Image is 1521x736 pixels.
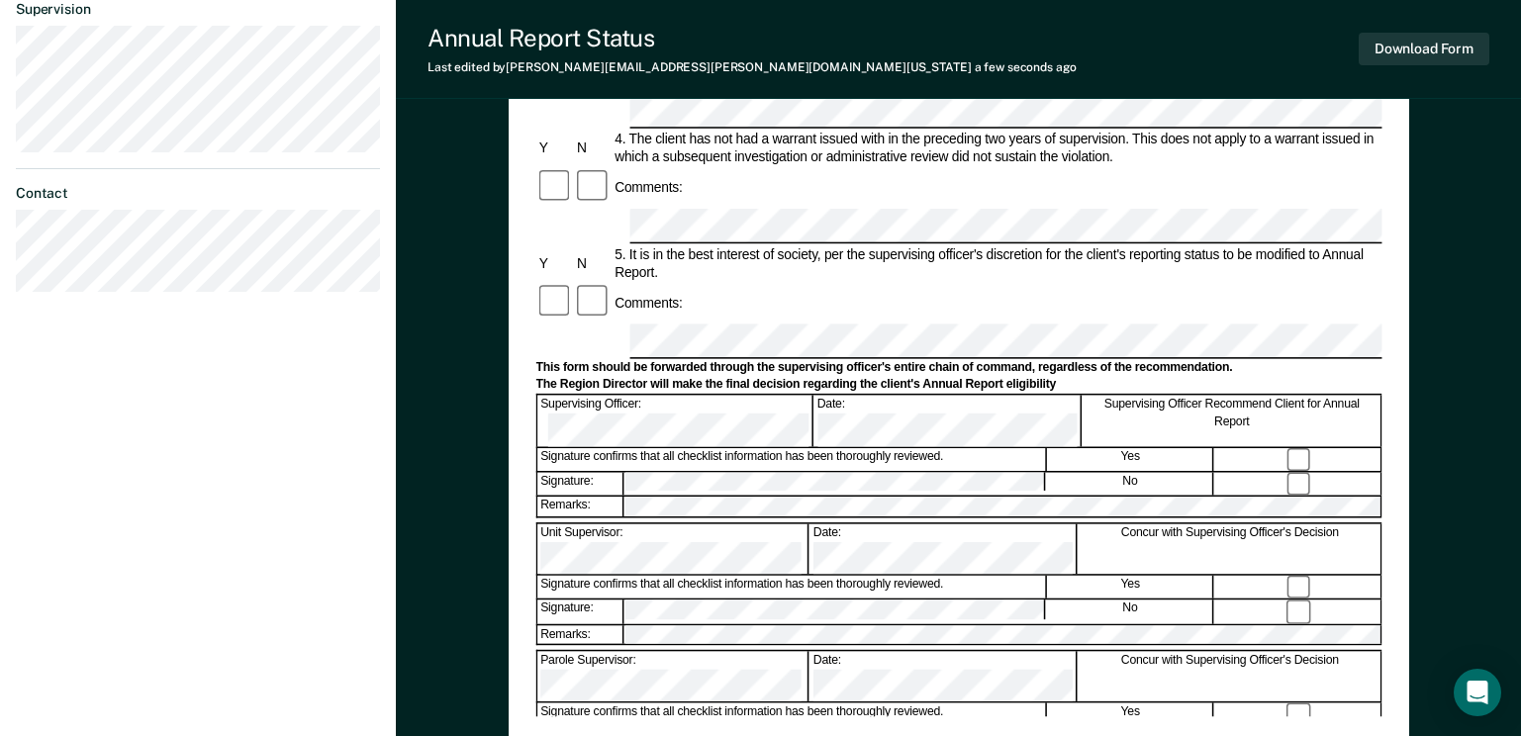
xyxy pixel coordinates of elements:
div: Y [535,254,573,272]
div: Remarks: [537,625,624,644]
div: Open Intercom Messenger [1454,669,1501,716]
div: N [574,139,612,157]
div: Supervising Officer: [537,396,812,446]
div: Signature confirms that all checklist information has been thoroughly reviewed. [537,576,1046,598]
div: Annual Report Status [428,24,1077,52]
div: The Region Director will make the final decision regarding the client's Annual Report eligibility [535,377,1381,393]
div: Concur with Supervising Officer's Decision [1079,651,1381,701]
div: This form should be forwarded through the supervising officer's entire chain of command, regardle... [535,360,1381,376]
div: Remarks: [537,498,624,516]
div: Supervising Officer Recommend Client for Annual Report [1083,396,1381,446]
div: No [1047,473,1213,496]
div: Concur with Supervising Officer's Decision [1079,523,1381,574]
div: Date: [809,523,1077,574]
div: Y [535,139,573,157]
button: Download Form [1359,33,1489,65]
div: Yes [1048,448,1214,471]
div: Date: [809,651,1077,701]
div: Unit Supervisor: [537,523,808,574]
span: a few seconds ago [975,60,1077,74]
div: No [1047,600,1213,623]
div: Last edited by [PERSON_NAME][EMAIL_ADDRESS][PERSON_NAME][DOMAIN_NAME][US_STATE] [428,60,1077,74]
div: 4. The client has not had a warrant issued with in the preceding two years of supervision. This d... [612,131,1381,167]
div: Yes [1048,576,1214,598]
div: 5. It is in the best interest of society, per the supervising officer's discretion for the client... [612,245,1381,282]
div: Signature: [537,600,623,623]
div: Signature: [537,473,623,496]
div: Parole Supervisor: [537,651,808,701]
div: N [574,254,612,272]
div: Signature confirms that all checklist information has been thoroughly reviewed. [537,703,1046,726]
div: Comments: [612,294,685,312]
dt: Contact [16,185,380,202]
div: Date: [813,396,1081,446]
div: Comments: [612,178,685,196]
dt: Supervision [16,1,380,18]
div: Signature confirms that all checklist information has been thoroughly reviewed. [537,448,1046,471]
div: Yes [1048,703,1214,726]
